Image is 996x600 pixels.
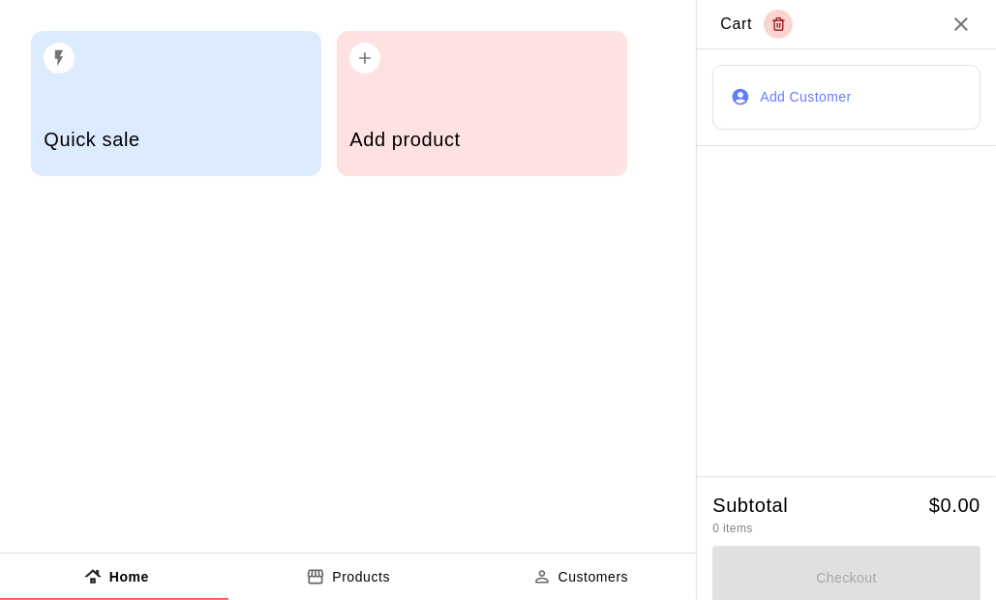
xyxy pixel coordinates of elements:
h5: Quick sale [44,127,308,153]
span: 0 items [712,522,752,535]
p: Customers [558,567,629,587]
p: Products [332,567,390,587]
h5: Subtotal [712,493,788,519]
button: Close [950,13,973,36]
button: Add Customer [712,65,981,130]
button: Empty cart [764,10,793,39]
button: Quick sale [31,31,321,176]
div: Cart [720,10,793,39]
h5: $ 0.00 [929,493,981,519]
p: Home [109,567,149,587]
h5: Add product [349,127,614,153]
button: Add product [337,31,627,176]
